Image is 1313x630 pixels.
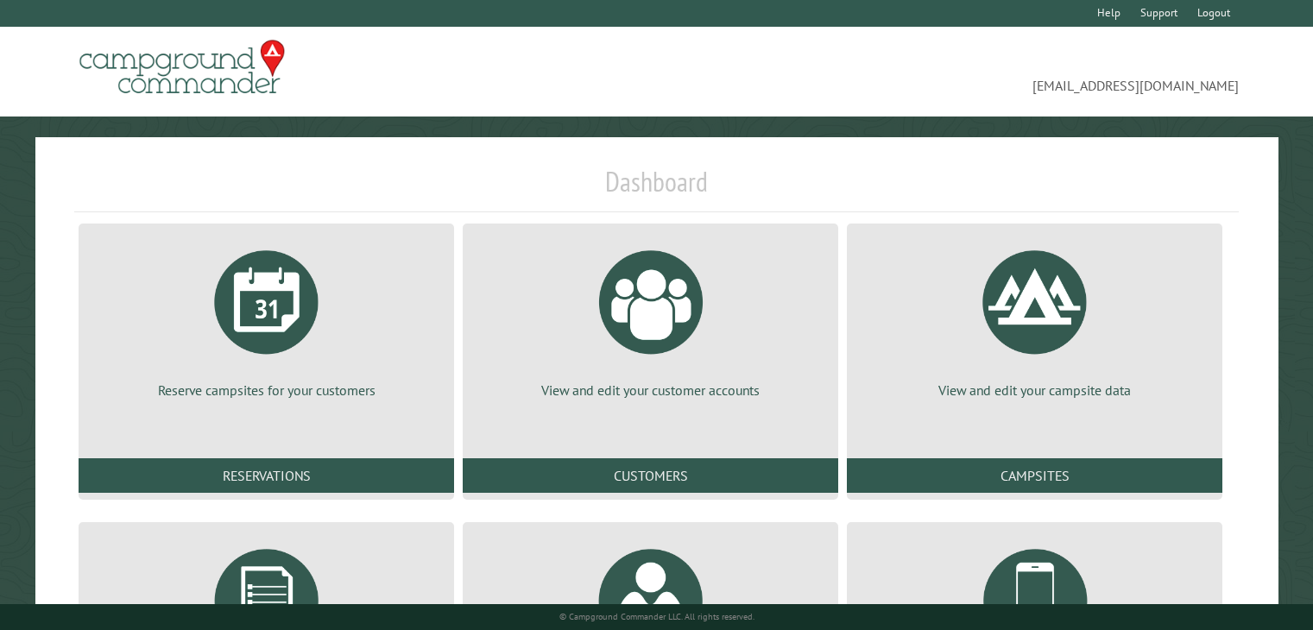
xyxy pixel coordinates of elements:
span: [EMAIL_ADDRESS][DOMAIN_NAME] [657,47,1239,96]
img: Campground Commander [74,34,290,101]
a: Campsites [847,458,1222,493]
a: Reserve campsites for your customers [99,237,433,400]
h1: Dashboard [74,165,1239,212]
a: View and edit your customer accounts [483,237,817,400]
a: Reservations [79,458,454,493]
p: Reserve campsites for your customers [99,381,433,400]
a: View and edit your campsite data [868,237,1202,400]
p: View and edit your customer accounts [483,381,817,400]
small: © Campground Commander LLC. All rights reserved. [559,611,754,622]
a: Customers [463,458,838,493]
p: View and edit your campsite data [868,381,1202,400]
